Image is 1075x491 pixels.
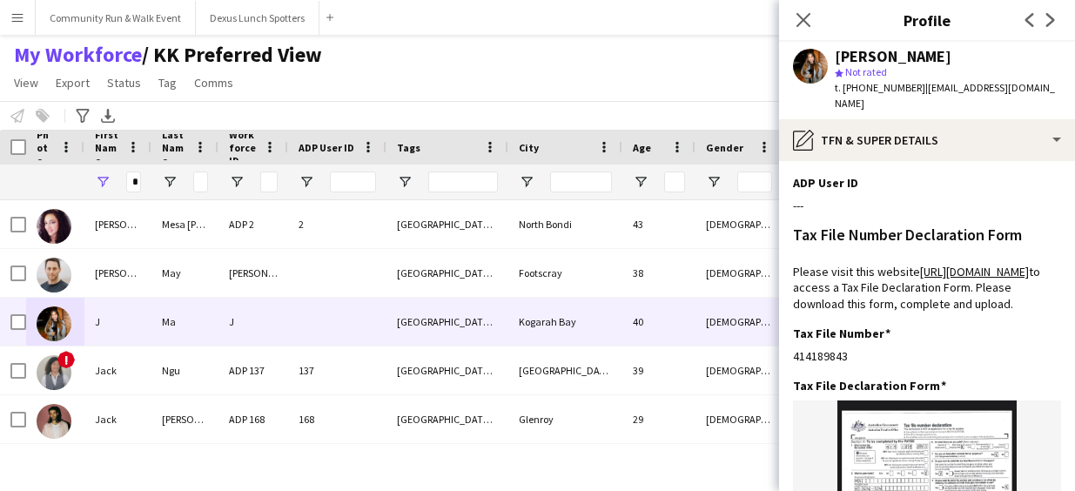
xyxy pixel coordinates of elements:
[920,264,1029,279] a: [URL][DOMAIN_NAME]
[299,141,354,154] span: ADP User ID
[218,346,288,394] div: ADP 137
[664,172,685,192] input: Age Filter Input
[84,200,151,248] div: [PERSON_NAME]
[386,200,508,248] div: [GEOGRAPHIC_DATA], [GEOGRAPHIC_DATA]
[845,65,887,78] span: Not rated
[519,141,539,154] span: City
[14,42,142,68] a: My Workforce
[508,298,622,346] div: Kogarah Bay
[162,128,187,167] span: Last Name
[57,351,75,368] span: !
[7,71,45,94] a: View
[519,174,534,190] button: Open Filter Menu
[508,346,622,394] div: [GEOGRAPHIC_DATA]
[142,42,322,68] span: KK Preferred View
[97,105,118,126] app-action-btn: Export XLSX
[187,71,240,94] a: Comms
[218,200,288,248] div: ADP 2
[14,75,38,91] span: View
[835,49,951,64] div: [PERSON_NAME]
[299,364,314,377] span: 137
[793,227,1022,243] h3: Tax File Number Declaration Form
[218,298,288,346] div: J
[162,174,178,190] button: Open Filter Menu
[299,218,304,231] span: 2
[37,355,71,390] img: Jack Ngu
[622,249,695,297] div: 38
[37,306,71,341] img: J Ma
[100,71,148,94] a: Status
[622,395,695,443] div: 29
[793,348,1061,364] div: 414189843
[229,174,245,190] button: Open Filter Menu
[386,249,508,297] div: [GEOGRAPHIC_DATA], [GEOGRAPHIC_DATA]
[37,404,71,439] img: Jack Norris
[622,346,695,394] div: 39
[151,298,218,346] div: Ma
[508,249,622,297] div: Footscray
[386,395,508,443] div: [GEOGRAPHIC_DATA], [GEOGRAPHIC_DATA]
[37,258,71,293] img: Benjamin May
[695,346,783,394] div: [DEMOGRAPHIC_DATA]
[835,81,1055,110] span: | [EMAIL_ADDRESS][DOMAIN_NAME]
[218,395,288,443] div: ADP 168
[151,346,218,394] div: Ngu
[622,200,695,248] div: 43
[158,75,177,91] span: Tag
[428,172,498,192] input: Tags Filter Input
[397,141,420,154] span: Tags
[260,172,278,192] input: Workforce ID Filter Input
[299,413,314,426] span: 168
[36,1,196,35] button: Community Run & Walk Event
[218,249,288,297] div: [PERSON_NAME]
[330,172,376,192] input: ADP User ID Filter Input
[56,75,90,91] span: Export
[193,172,208,192] input: Last Name Filter Input
[84,395,151,443] div: Jack
[550,172,612,192] input: City Filter Input
[84,298,151,346] div: J
[695,200,783,248] div: [DEMOGRAPHIC_DATA]
[508,200,622,248] div: North Bondi
[793,198,1061,213] div: ---
[706,141,743,154] span: Gender
[37,209,71,244] img: Alejandra Mesa Jaramillo
[695,249,783,297] div: [DEMOGRAPHIC_DATA]
[84,249,151,297] div: [PERSON_NAME]
[194,75,233,91] span: Comms
[622,298,695,346] div: 40
[508,395,622,443] div: Glenroy
[299,174,314,190] button: Open Filter Menu
[706,174,722,190] button: Open Filter Menu
[695,298,783,346] div: [DEMOGRAPHIC_DATA]
[737,172,772,192] input: Gender Filter Input
[779,9,1075,31] h3: Profile
[835,81,925,94] span: t. [PHONE_NUMBER]
[84,346,151,394] div: Jack
[72,105,93,126] app-action-btn: Advanced filters
[49,71,97,94] a: Export
[397,174,413,190] button: Open Filter Menu
[779,119,1075,161] div: TFN & Super Details
[633,174,648,190] button: Open Filter Menu
[95,174,111,190] button: Open Filter Menu
[196,1,319,35] button: Dexus Lunch Spotters
[37,128,53,167] span: Photo
[107,75,141,91] span: Status
[633,141,651,154] span: Age
[229,128,257,167] span: Workforce ID
[793,378,946,393] h3: Tax File Declaration Form
[793,326,890,341] h3: Tax File Number
[386,346,508,394] div: [GEOGRAPHIC_DATA], [GEOGRAPHIC_DATA]
[386,298,508,346] div: [GEOGRAPHIC_DATA], [GEOGRAPHIC_DATA]
[151,249,218,297] div: May
[793,175,858,191] h3: ADP User ID
[95,128,120,167] span: First Name
[695,395,783,443] div: [DEMOGRAPHIC_DATA]
[793,264,1061,312] div: Please visit this website to access a Tax File Declaration Form. Please download this form, compl...
[126,172,141,192] input: First Name Filter Input
[151,200,218,248] div: Mesa [PERSON_NAME]
[151,395,218,443] div: [PERSON_NAME]
[151,71,184,94] a: Tag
